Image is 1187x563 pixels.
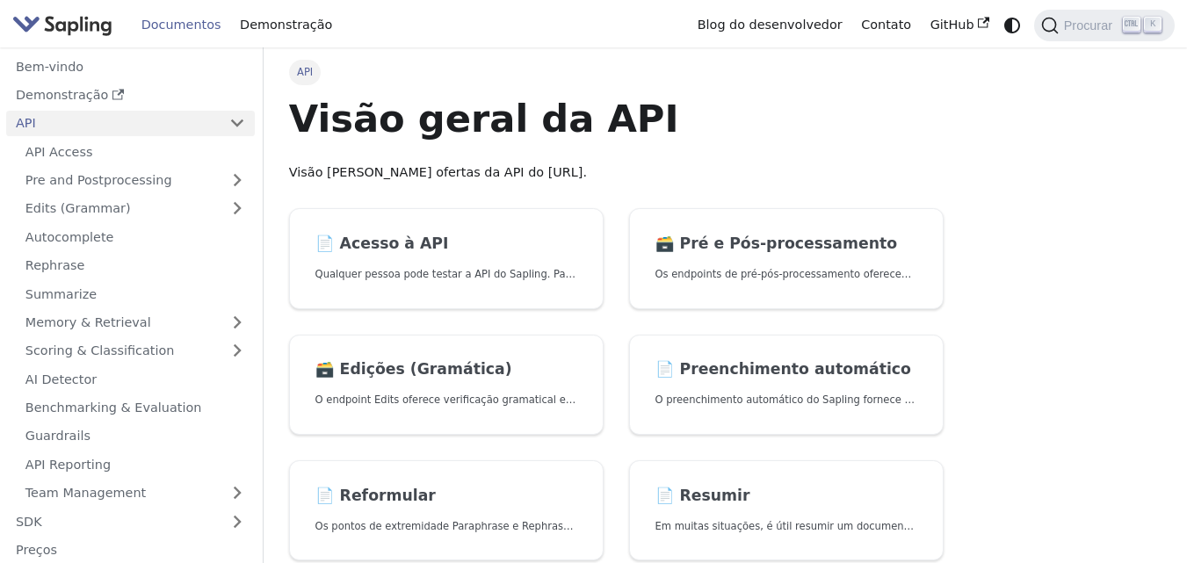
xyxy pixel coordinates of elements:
a: Demonstração [6,83,255,108]
a: 📄️ Acesso à APIQualquer pessoa pode testar a API do Sapling. Para começar a usar a API, basta: [289,208,604,309]
font: Demonstração [240,18,332,32]
font: Documentos [141,18,221,32]
a: SDK [6,509,220,534]
nav: Migalhas de pão [289,60,944,84]
a: Preços [6,538,255,563]
a: Team Management [16,480,255,506]
font: 📄️ [315,235,335,252]
button: Collapse sidebar category 'API' [220,111,255,136]
font: O endpoint Edits oferece verificação gramatical e ortográfica. [315,393,628,406]
a: 🗃️ Edições (Gramática)O endpoint Edits oferece verificação gramatical e ortográfica. [289,335,604,436]
a: Sapling.ai [12,12,119,38]
a: GitHub [921,11,999,39]
h2: Resumir [655,487,918,506]
img: Sapling.ai [12,12,112,38]
font: Contato [861,18,911,32]
a: Scoring & Classification [16,338,255,364]
p: O preenchimento automático do Sapling fornece previsões dos próximos caracteres ou palavras [655,392,918,408]
font: Pré e Pós-processamento [680,235,898,252]
a: API Access [16,139,255,164]
a: Summarize [16,281,255,307]
font: Qualquer pessoa pode testar a API do Sapling. Para começar a usar a API, basta: [315,268,724,280]
font: Preços [16,543,57,557]
a: Pre and Postprocessing [16,168,255,193]
a: 📄️ ReformularOs pontos de extremidade Paraphrase e Rephrase oferecem paráfrase para estilos espec... [289,460,604,561]
a: Guardrails [16,423,255,449]
a: Edits (Grammar) [16,196,255,221]
font: 🗃️ [655,235,675,252]
button: Pesquisar (Ctrl+K) [1034,10,1175,41]
a: API [6,111,220,136]
a: Blog do desenvolvedor [688,11,852,39]
a: Rephrase [16,253,255,278]
h2: Preenchimento automático [655,360,918,379]
a: Benchmarking & Evaluation [16,395,255,421]
p: Em muitas situações, é útil resumir um documento maior em um documento menor e mais fácil de ente... [655,518,918,535]
font: 🗃️ [315,360,335,378]
a: Memory & Retrieval [16,310,255,336]
h2: Acesso à API [315,235,578,254]
p: Qualquer pessoa pode testar a API do Sapling. Para começar a usar a API, basta: [315,266,578,283]
a: 🗃️ Pré e Pós-processamentoOs endpoints de pré-pós-processamento oferecem ferramentas para prepara... [629,208,944,309]
a: Documentos [132,11,230,39]
h2: Reformular [315,487,578,506]
a: 📄️ Preenchimento automáticoO preenchimento automático do Sapling fornece previsões dos próximos c... [629,335,944,436]
font: O preenchimento automático do Sapling fornece previsões dos próximos caracteres ou palavras [655,393,1143,406]
button: Expandir categoria da barra lateral 'SDK' [220,509,255,534]
font: Visão geral da API [289,97,679,141]
font: Acesso à API [340,235,449,252]
font: Demonstração [16,88,108,102]
font: GitHub [930,18,974,32]
a: Bem-vindo [6,54,255,79]
a: Demonstração [230,11,342,39]
p: Os pontos de extremidade Paraphrase e Rephrase oferecem paráfrase para estilos específicos. [315,518,578,535]
font: 📄️ [655,487,675,504]
font: Visão [PERSON_NAME] ofertas da API do [URL]. [289,165,587,179]
a: 📄️ ResumirEm muitas situações, é útil resumir um documento maior em um documento menor e mais fác... [629,460,944,561]
kbd: K [1144,17,1162,32]
a: AI Detector [16,366,255,392]
a: Autocomplete [16,224,255,249]
font: Preenchimento automático [680,360,911,378]
font: Blog do desenvolvedor [698,18,843,32]
font: 📄️ [655,360,675,378]
p: O endpoint Edits oferece verificação gramatical e ortográfica. [315,392,578,408]
font: Reformular [340,487,436,504]
font: API [297,66,313,78]
font: Resumir [680,487,750,504]
font: API [16,116,36,130]
h2: Pré e Pós-processamento [655,235,918,254]
a: API Reporting [16,451,255,477]
font: Bem-vindo [16,60,83,74]
p: Os endpoints de pré-pós-processamento oferecem ferramentas para preparar seus dados de texto para... [655,266,918,283]
h2: Edições (Gramática) [315,360,578,379]
font: Os pontos de extremidade Paraphrase e Rephrase oferecem paráfrase para estilos específicos. [315,520,797,532]
font: Procurar [1064,18,1112,32]
font: Edições (Gramática) [340,360,512,378]
a: Contato [851,11,920,39]
font: SDK [16,515,42,529]
font: 📄️ [315,487,335,504]
button: Alternar entre o modo escuro e o modo claro (atualmente modo de sistema) [999,12,1024,38]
